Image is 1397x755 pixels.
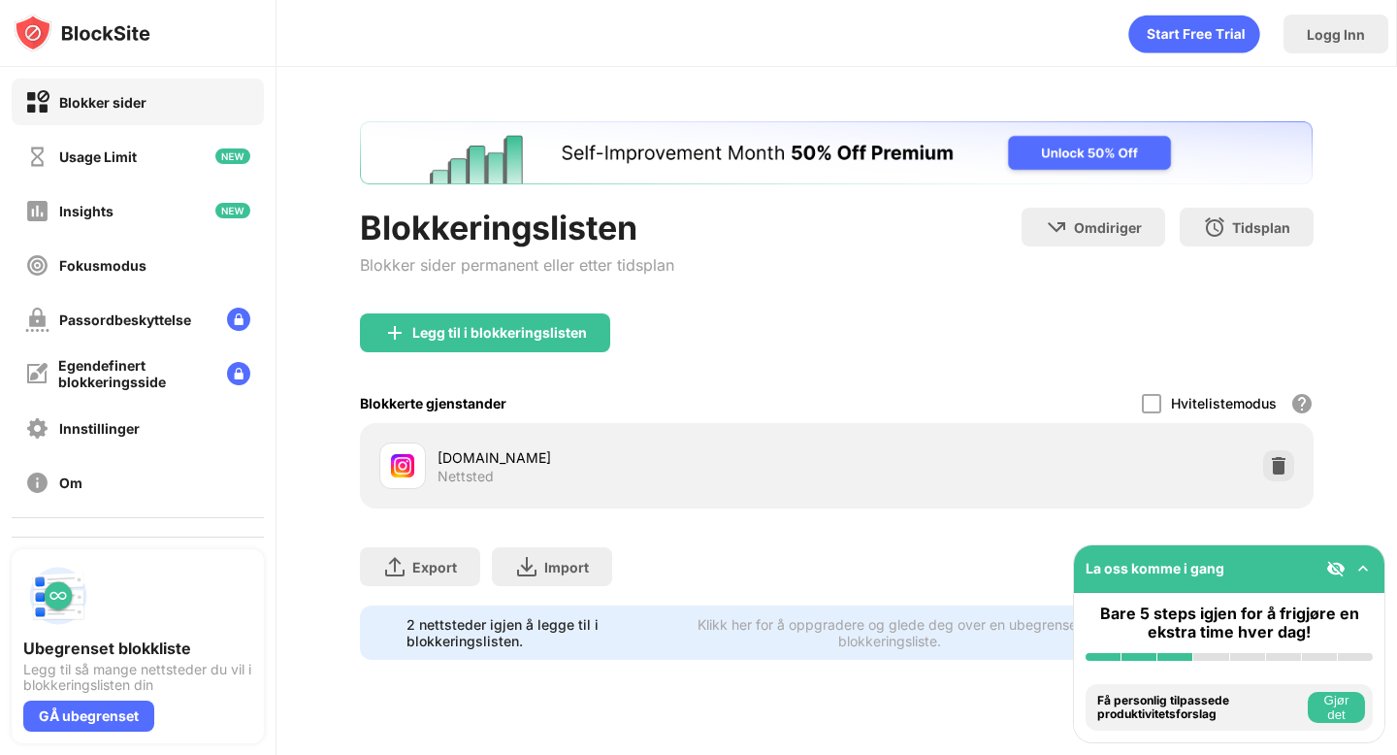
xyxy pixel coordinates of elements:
[1074,219,1142,236] div: Omdiriger
[59,475,82,491] div: Om
[360,121,1313,184] iframe: Banner
[25,416,49,441] img: settings-off.svg
[1308,692,1365,723] button: Gjør det
[59,203,114,219] div: Insights
[23,662,252,693] div: Legg til så mange nettsteder du vil i blokkeringslisten din
[25,253,49,278] img: focus-off.svg
[59,94,146,111] div: Blokker sider
[59,148,137,165] div: Usage Limit
[438,447,836,468] div: [DOMAIN_NAME]
[59,312,191,328] div: Passordbeskyttelse
[412,559,457,575] div: Export
[438,468,494,485] div: Nettsted
[59,257,146,274] div: Fokusmodus
[1232,219,1290,236] div: Tidsplan
[25,199,49,223] img: insights-off.svg
[215,148,250,164] img: new-icon.svg
[58,357,211,390] div: Egendefinert blokkeringsside
[59,420,140,437] div: Innstillinger
[25,90,49,115] img: block-on.svg
[1128,15,1260,53] div: animation
[1086,560,1224,576] div: La oss komme i gang
[215,203,250,218] img: new-icon.svg
[1326,559,1346,578] img: eye-not-visible.svg
[25,362,49,385] img: customize-block-page-off.svg
[544,559,589,575] div: Import
[682,616,1096,649] div: Klikk her for å oppgradere og glede deg over en ubegrenset blokkeringsliste.
[23,561,93,631] img: push-block-list.svg
[23,639,252,658] div: Ubegrenset blokkliste
[360,395,506,411] div: Blokkerte gjenstander
[360,208,674,247] div: Blokkeringslisten
[391,454,414,477] img: favicons
[1307,26,1365,43] div: Logg Inn
[25,145,49,169] img: time-usage-off.svg
[406,616,670,649] div: 2 nettsteder igjen å legge til i blokkeringslisten.
[227,362,250,385] img: lock-menu.svg
[25,471,49,495] img: about-off.svg
[360,255,674,275] div: Blokker sider permanent eller etter tidsplan
[1171,395,1277,411] div: Hvitelistemodus
[25,308,49,332] img: password-protection-off.svg
[23,701,154,732] div: GÅ ubegrenset
[1353,559,1373,578] img: omni-setup-toggle.svg
[227,308,250,331] img: lock-menu.svg
[1097,694,1303,722] div: Få personlig tilpassede produktivitetsforslag
[412,325,587,341] div: Legg til i blokkeringslisten
[14,14,150,52] img: logo-blocksite.svg
[1086,605,1373,641] div: Bare 5 steps igjen for å frigjøre en ekstra time hver dag!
